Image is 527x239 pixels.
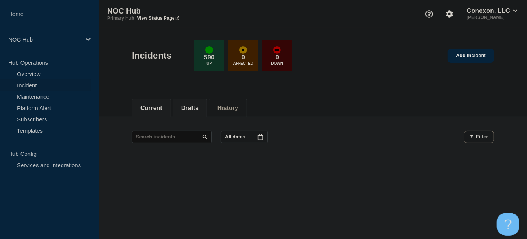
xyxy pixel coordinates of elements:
[239,46,247,54] div: affected
[273,46,281,54] div: down
[271,61,284,65] p: Down
[476,134,488,140] span: Filter
[448,49,494,63] a: Add incident
[204,54,214,61] p: 590
[221,131,268,143] button: All dates
[464,131,494,143] button: Filter
[137,16,179,21] a: View Status Page
[497,213,519,236] iframe: Help Scout Beacon - Open
[421,6,437,22] button: Support
[107,7,258,16] p: NOC Hub
[233,61,253,65] p: Affected
[465,15,519,20] p: [PERSON_NAME]
[132,131,212,143] input: Search incidents
[140,105,162,112] button: Current
[132,50,171,61] h1: Incidents
[107,16,134,21] p: Primary Hub
[8,36,81,43] p: NOC Hub
[276,54,279,61] p: 0
[206,61,212,65] p: Up
[225,134,245,140] p: All dates
[217,105,238,112] button: History
[242,54,245,61] p: 0
[205,46,213,54] div: up
[465,7,519,15] button: Conexon, LLC
[181,105,199,112] button: Drafts
[442,6,458,22] button: Account settings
